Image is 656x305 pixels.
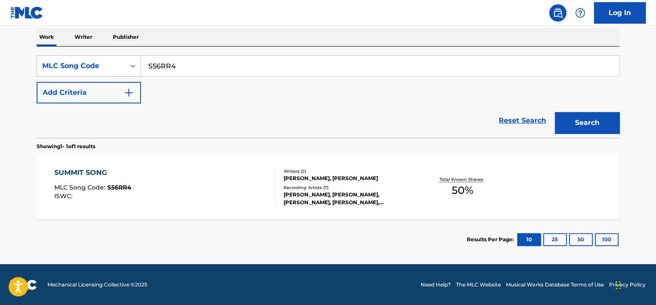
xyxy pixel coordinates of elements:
span: MLC Song Code : [54,184,107,191]
div: টেনে আনুন [615,272,621,298]
a: Log In [594,2,646,24]
img: search [553,8,563,18]
p: Publisher [110,28,141,46]
p: Work [37,28,56,46]
p: Total Known Shares: [439,176,485,183]
span: Mechanical Licensing Collective © 2025 [47,281,147,289]
div: MLC Song Code [42,61,120,71]
div: Writers ( 2 ) [284,168,414,174]
a: SUMMIT SONGMLC Song Code:S56RR4ISWC:Writers (2)[PERSON_NAME], [PERSON_NAME]Recording Artists (7)[... [37,155,619,219]
a: The MLC Website [456,281,501,289]
button: 100 [595,233,619,246]
div: চ্যাট উইজেট [613,264,656,305]
button: 10 [517,233,541,246]
p: Writer [72,28,95,46]
div: Help [572,4,589,22]
a: Musical Works Database Terms of Use [506,281,604,289]
a: Reset Search [494,111,550,130]
form: Search Form [37,55,619,138]
span: S56RR4 [107,184,131,191]
img: 9d2ae6d4665cec9f34b9.svg [124,87,134,98]
div: [PERSON_NAME], [PERSON_NAME] [284,174,414,182]
img: logo [10,280,37,290]
a: Public Search [549,4,566,22]
iframe: Chat Widget [613,264,656,305]
span: 50 % [452,183,473,198]
button: Add Criteria [37,82,141,103]
div: Recording Artists ( 7 ) [284,184,414,191]
div: [PERSON_NAME], [PERSON_NAME], [PERSON_NAME], [PERSON_NAME], [PERSON_NAME] [284,191,414,206]
img: help [575,8,585,18]
div: SUMMIT SONG [54,168,131,178]
a: Privacy Policy [609,281,646,289]
img: MLC Logo [10,6,44,19]
button: 50 [569,233,593,246]
p: Results Per Page: [467,236,516,243]
p: Showing 1 - 1 of 1 results [37,143,95,150]
a: Need Help? [421,281,451,289]
button: 25 [543,233,567,246]
button: Search [555,112,619,134]
span: ISWC : [54,192,75,200]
